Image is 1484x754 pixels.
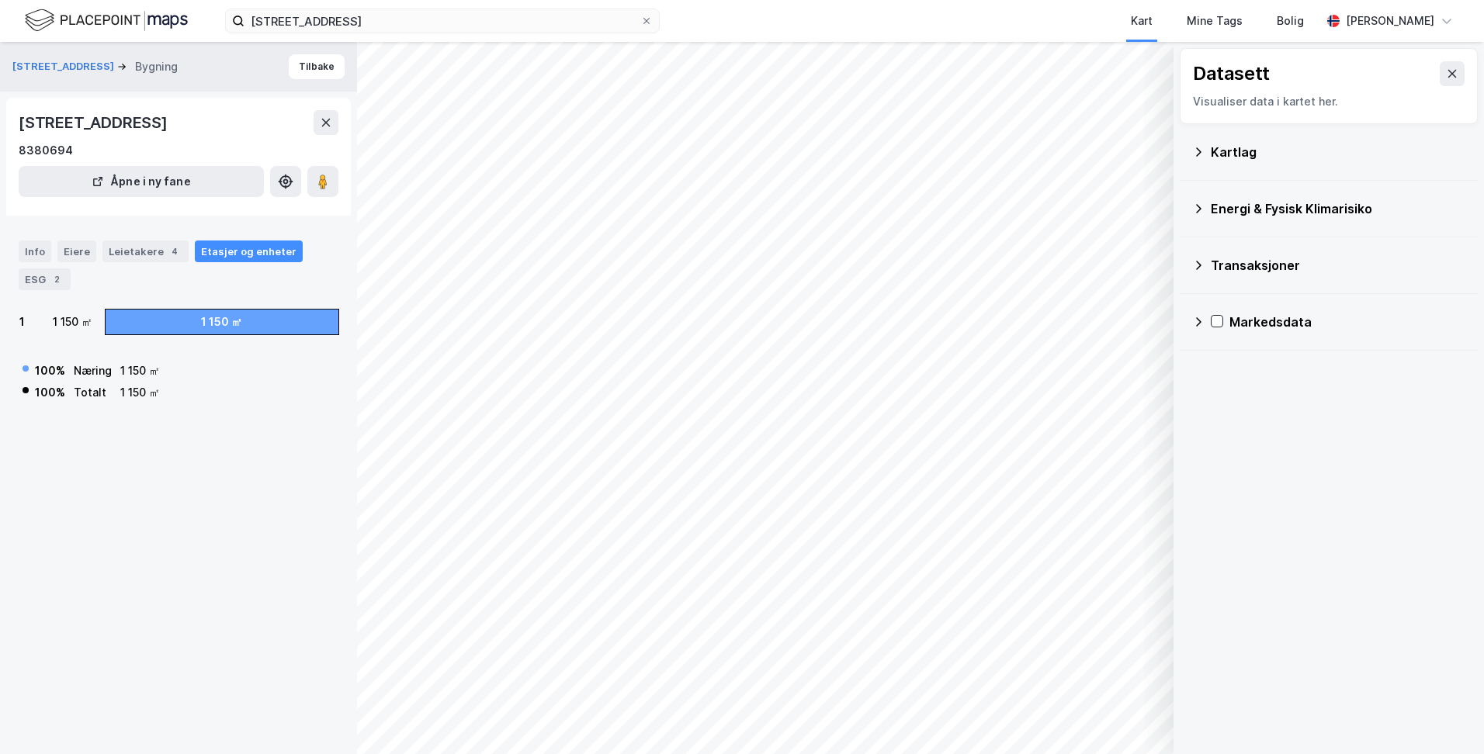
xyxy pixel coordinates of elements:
div: Kontrollprogram for chat [1406,680,1484,754]
button: [STREET_ADDRESS] [12,59,117,74]
div: [STREET_ADDRESS] [19,110,171,135]
div: Mine Tags [1187,12,1243,30]
div: Kart [1131,12,1153,30]
div: [PERSON_NAME] [1346,12,1434,30]
iframe: Chat Widget [1406,680,1484,754]
div: Visualiser data i kartet her. [1193,92,1465,111]
button: Åpne i ny fane [19,166,264,197]
div: Etasjer og enheter [201,244,296,258]
div: 1 150 ㎡ [53,313,92,331]
div: Transaksjoner [1211,256,1465,275]
div: Markedsdata [1229,313,1465,331]
div: 2 [49,272,64,287]
div: Eiere [57,240,96,262]
div: 100 % [35,383,65,402]
div: Bygning [135,57,178,76]
div: ESG [19,268,71,290]
div: Datasett [1193,61,1270,86]
div: 4 [167,244,182,259]
input: Søk på adresse, matrikkel, gårdeiere, leietakere eller personer [244,9,640,33]
div: 100 % [35,361,65,380]
img: logo.f888ab2527a4732fd821a326f86c7f29.svg [25,7,188,34]
div: 1 150 ㎡ [120,361,160,380]
div: Leietakere [102,240,189,262]
div: 1 [19,313,25,331]
button: Tilbake [289,54,345,79]
div: Totalt [74,383,112,402]
div: 8380694 [19,141,73,160]
div: 1 150 ㎡ [201,313,242,331]
div: Næring [74,361,112,380]
div: Energi & Fysisk Klimarisiko [1211,199,1465,218]
div: Kartlag [1211,143,1465,161]
div: 1 150 ㎡ [120,383,160,402]
div: Bolig [1277,12,1304,30]
div: Info [19,240,51,262]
